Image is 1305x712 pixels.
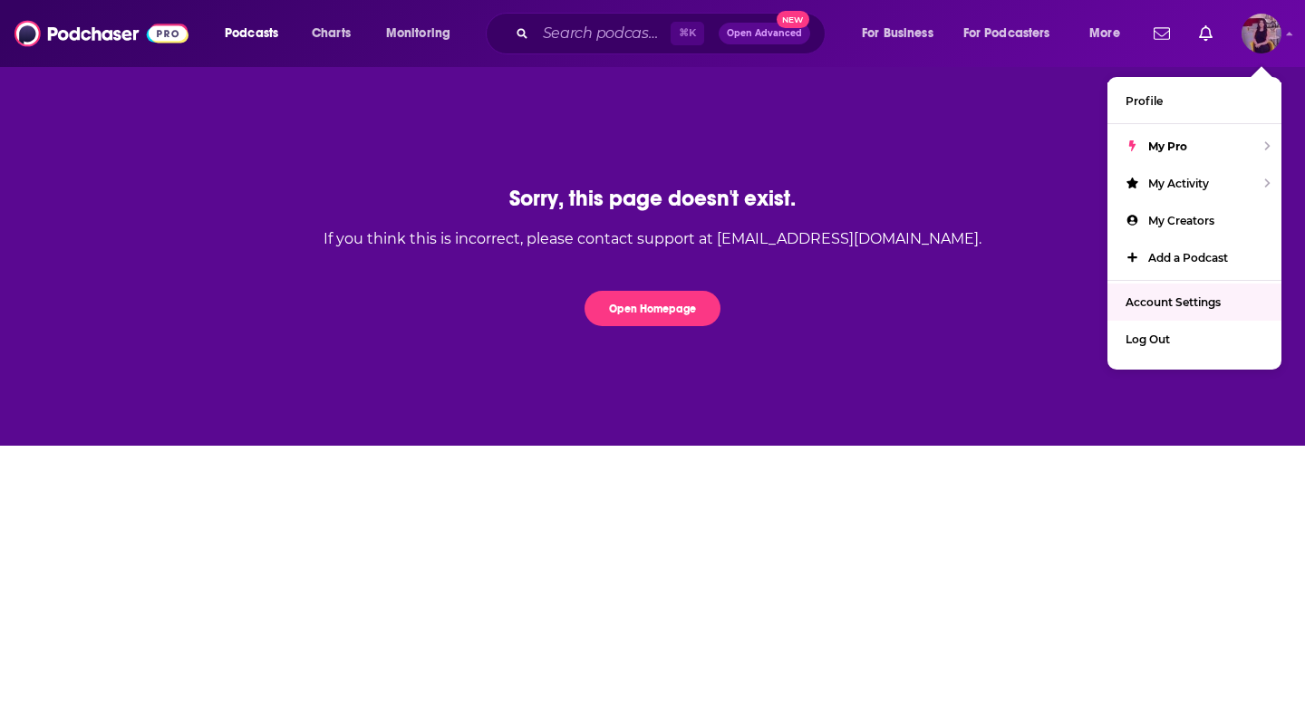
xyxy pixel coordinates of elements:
[1148,214,1214,227] span: My Creators
[312,21,351,46] span: Charts
[324,185,981,212] div: Sorry, this page doesn't exist.
[719,23,810,44] button: Open AdvancedNew
[1107,82,1281,120] a: Profile
[212,19,302,48] button: open menu
[1242,14,1281,53] img: User Profile
[1126,295,1221,309] span: Account Settings
[1148,177,1209,190] span: My Activity
[1107,239,1281,276] a: Add a Podcast
[503,13,843,54] div: Search podcasts, credits, & more...
[862,21,933,46] span: For Business
[536,19,671,48] input: Search podcasts, credits, & more...
[963,21,1050,46] span: For Podcasters
[373,19,474,48] button: open menu
[1242,14,1281,53] span: Logged in as cassey
[777,11,809,28] span: New
[1107,77,1281,370] ul: Show profile menu
[1126,332,1170,346] span: Log Out
[1107,284,1281,321] a: Account Settings
[727,29,802,38] span: Open Advanced
[1148,140,1187,153] span: My Pro
[14,16,188,51] img: Podchaser - Follow, Share and Rate Podcasts
[386,21,450,46] span: Monitoring
[585,291,720,326] button: Open Homepage
[1242,14,1281,53] button: Show profile menu
[324,230,981,247] div: If you think this is incorrect, please contact support at [EMAIL_ADDRESS][DOMAIN_NAME].
[1148,251,1228,265] span: Add a Podcast
[1077,19,1143,48] button: open menu
[952,19,1077,48] button: open menu
[1146,18,1177,49] a: Show notifications dropdown
[225,21,278,46] span: Podcasts
[1107,202,1281,239] a: My Creators
[849,19,956,48] button: open menu
[1126,94,1163,108] span: Profile
[1192,18,1220,49] a: Show notifications dropdown
[671,22,704,45] span: ⌘ K
[1089,21,1120,46] span: More
[300,19,362,48] a: Charts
